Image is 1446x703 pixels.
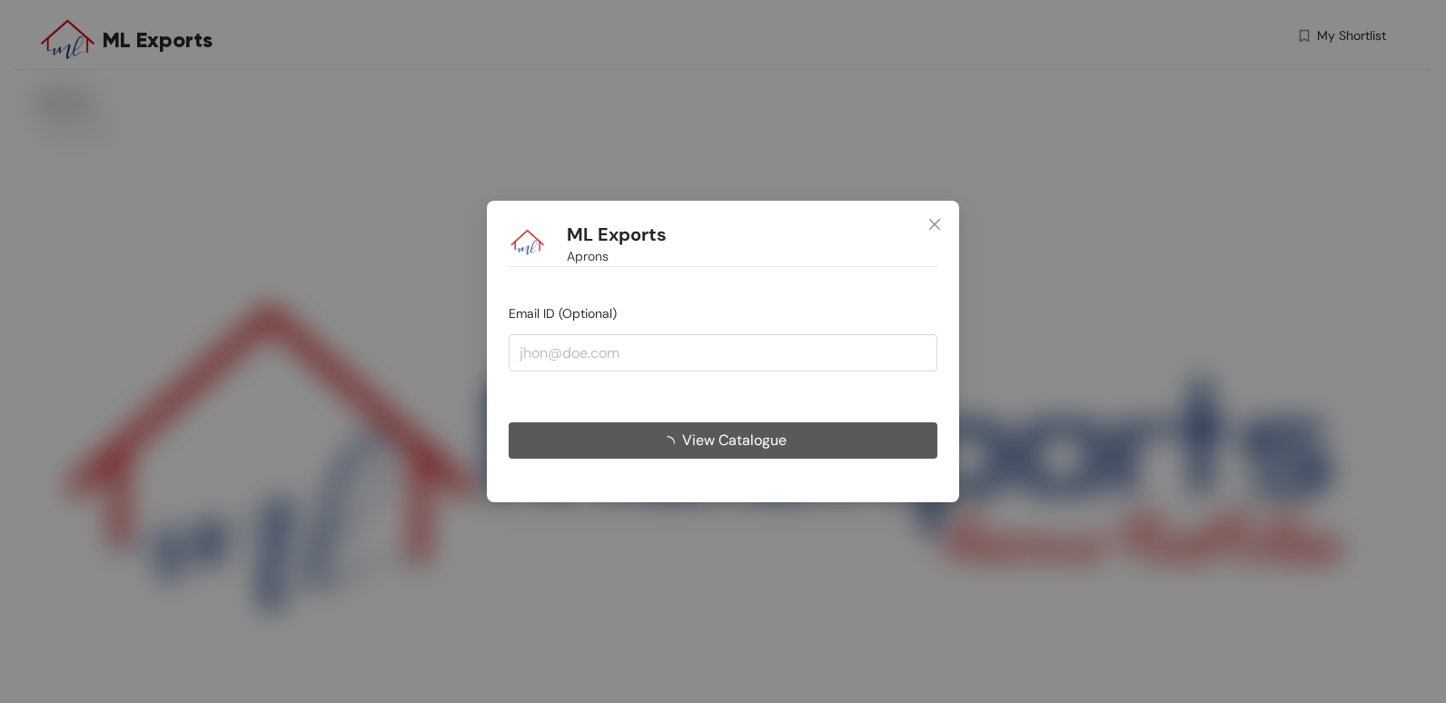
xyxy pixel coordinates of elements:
[910,201,959,250] button: Close
[567,246,609,266] span: Aprons
[509,422,937,459] button: View Catalogue
[509,305,617,322] span: Email ID (Optional)
[927,217,942,232] span: close
[509,334,937,371] input: jhon@doe.com
[567,223,667,246] h1: ML Exports
[682,429,787,451] span: View Catalogue
[660,436,682,451] span: loading
[509,223,545,259] img: Buyer Portal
